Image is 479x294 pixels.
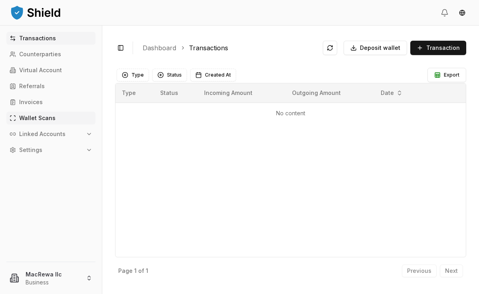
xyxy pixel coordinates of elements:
[154,83,198,103] th: Status
[19,36,56,41] p: Transactions
[143,43,316,53] nav: breadcrumb
[378,87,406,99] button: Date
[117,69,149,81] button: Type
[138,268,144,274] p: of
[6,32,95,45] a: Transactions
[6,112,95,124] a: Wallet Scans
[198,83,285,103] th: Incoming Amount
[190,69,236,81] button: Created At
[360,44,400,52] span: Deposit wallet
[143,43,176,53] a: Dashboard
[19,83,45,89] p: Referrals
[410,41,466,55] button: Transaction
[152,69,187,81] button: Status
[6,48,95,61] a: Counterparties
[10,4,62,20] img: ShieldPay Logo
[426,44,460,52] span: Transaction
[3,265,99,291] button: MacRewa llcBusiness
[122,109,459,117] p: No content
[6,96,95,109] a: Invoices
[19,67,62,73] p: Virtual Account
[26,270,80,278] p: MacRewa llc
[6,128,95,140] button: Linked Accounts
[118,268,133,274] p: Page
[6,64,95,77] a: Virtual Account
[19,147,42,153] p: Settings
[19,51,61,57] p: Counterparties
[205,72,231,78] span: Created At
[6,80,95,93] a: Referrals
[344,41,407,55] button: Deposit wallet
[146,268,148,274] p: 1
[19,131,66,137] p: Linked Accounts
[115,83,154,103] th: Type
[427,68,466,82] button: Export
[19,99,43,105] p: Invoices
[134,268,137,274] p: 1
[286,83,374,103] th: Outgoing Amount
[189,43,228,53] a: Transactions
[6,144,95,156] button: Settings
[19,115,56,121] p: Wallet Scans
[26,278,80,286] p: Business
